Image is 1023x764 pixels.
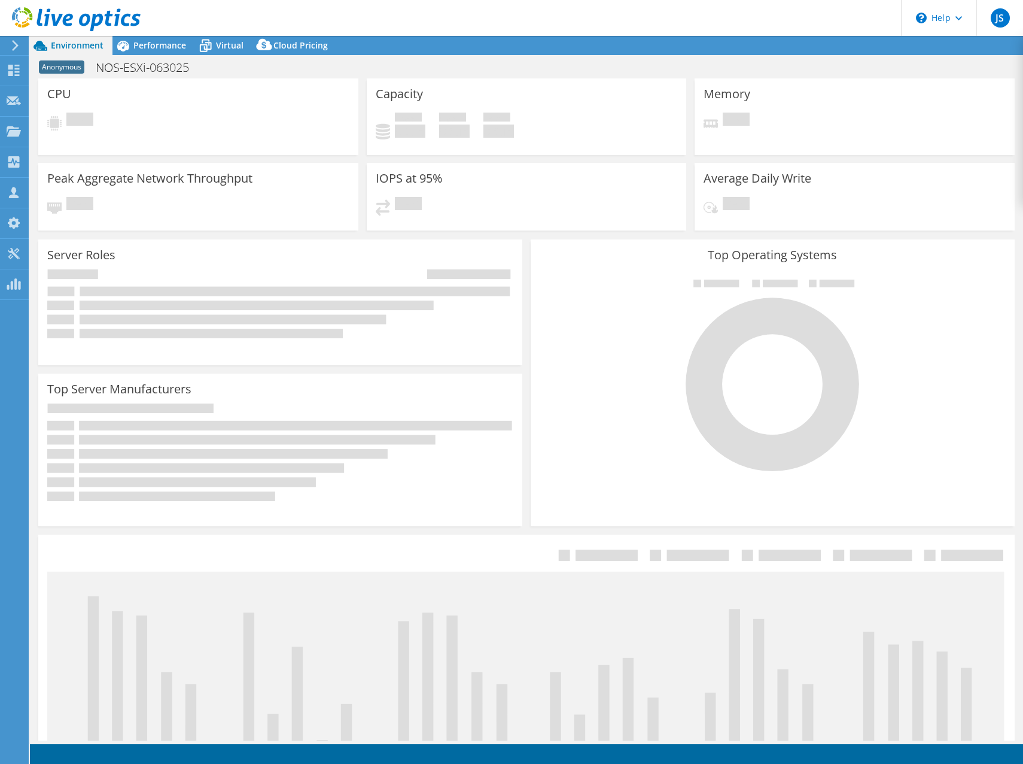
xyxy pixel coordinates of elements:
[90,61,208,74] h1: NOS-ESXi-063025
[704,87,750,101] h3: Memory
[66,113,93,129] span: Pending
[47,87,71,101] h3: CPU
[395,113,422,125] span: Used
[376,172,443,185] h3: IOPS at 95%
[483,125,514,138] h4: 0 GiB
[273,40,328,51] span: Cloud Pricing
[540,248,1006,262] h3: Top Operating Systems
[704,172,811,185] h3: Average Daily Write
[723,197,750,213] span: Pending
[991,8,1010,28] span: JS
[439,125,470,138] h4: 0 GiB
[47,248,115,262] h3: Server Roles
[395,125,425,138] h4: 0 GiB
[216,40,243,51] span: Virtual
[39,60,84,74] span: Anonymous
[133,40,186,51] span: Performance
[47,172,252,185] h3: Peak Aggregate Network Throughput
[376,87,423,101] h3: Capacity
[916,13,927,23] svg: \n
[51,40,103,51] span: Environment
[47,383,191,396] h3: Top Server Manufacturers
[483,113,510,125] span: Total
[66,197,93,213] span: Pending
[439,113,466,125] span: Free
[723,113,750,129] span: Pending
[395,197,422,213] span: Pending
